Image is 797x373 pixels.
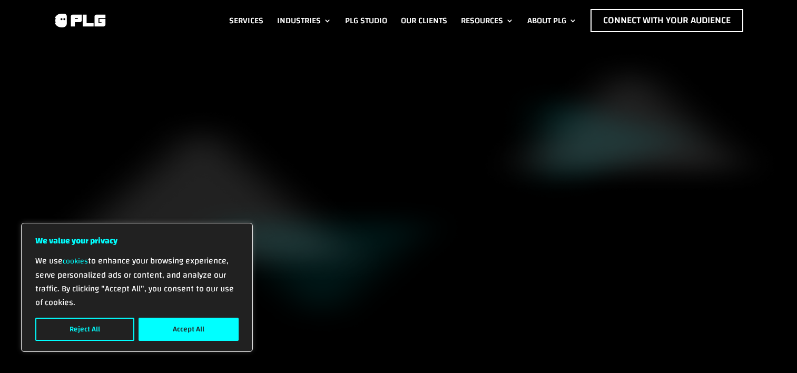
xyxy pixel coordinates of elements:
[35,318,134,341] button: Reject All
[35,234,239,248] p: We value your privacy
[345,9,387,32] a: PLG Studio
[139,318,239,341] button: Accept All
[35,254,239,309] p: We use to enhance your browsing experience, serve personalized ads or content, and analyze our tr...
[63,254,88,268] a: cookies
[461,9,514,32] a: Resources
[591,9,743,32] a: Connect with Your Audience
[527,9,577,32] a: About PLG
[401,9,447,32] a: Our Clients
[277,9,331,32] a: Industries
[229,9,263,32] a: Services
[21,223,253,352] div: We value your privacy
